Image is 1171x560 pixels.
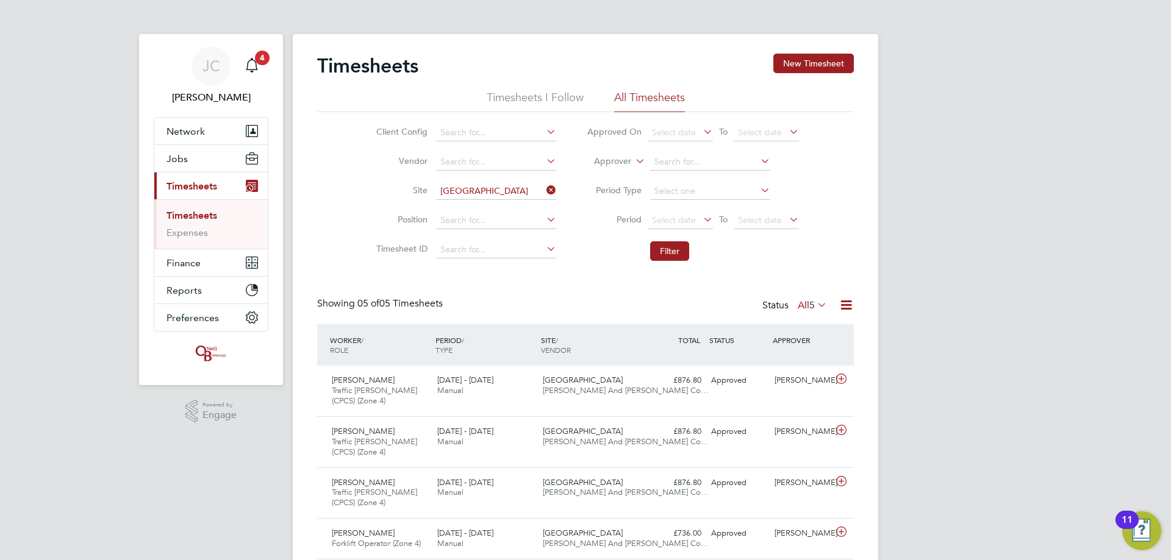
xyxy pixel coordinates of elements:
[330,345,348,355] span: ROLE
[706,329,770,351] div: STATUS
[435,345,453,355] span: TYPE
[556,335,558,345] span: /
[437,436,464,447] span: Manual
[436,241,556,258] input: Search for...
[154,304,268,331] button: Preferences
[437,375,493,385] span: [DATE] - [DATE]
[809,299,815,311] span: 5
[167,210,217,221] a: Timesheets
[541,345,571,355] span: VENDOR
[614,90,685,112] li: All Timesheets
[332,528,395,538] span: [PERSON_NAME]
[185,400,237,423] a: Powered byEngage
[357,297,379,310] span: 05 of
[436,124,556,141] input: Search for...
[332,426,395,436] span: [PERSON_NAME]
[543,477,623,487] span: [GEOGRAPHIC_DATA]
[255,51,270,65] span: 4
[332,487,417,508] span: Traffic [PERSON_NAME] (CPCS) (Zone 4)
[154,90,268,105] span: James Crawley
[715,124,731,140] span: To
[770,473,833,493] div: [PERSON_NAME]
[770,422,833,442] div: [PERSON_NAME]
[770,370,833,391] div: [PERSON_NAME]
[327,329,432,361] div: WORKER
[357,297,443,310] span: 05 Timesheets
[706,473,770,493] div: Approved
[538,329,643,361] div: SITE
[332,538,421,548] span: Forklift Operator (Zone 4)
[643,523,706,544] div: £736.00
[738,214,782,225] span: Select date
[332,385,417,406] span: Traffic [PERSON_NAME] (CPCS) (Zone 4)
[167,153,188,165] span: Jobs
[167,126,205,137] span: Network
[798,299,827,311] label: All
[437,426,493,436] span: [DATE] - [DATE]
[154,172,268,199] button: Timesheets
[240,46,264,85] a: 4
[773,54,854,73] button: New Timesheet
[650,183,770,200] input: Select one
[437,487,464,497] span: Manual
[770,329,833,351] div: APPROVER
[373,126,428,137] label: Client Config
[762,297,829,314] div: Status
[167,285,202,296] span: Reports
[650,154,770,171] input: Search for...
[576,155,631,168] label: Approver
[373,214,428,225] label: Position
[437,385,464,395] span: Manual
[317,297,445,310] div: Showing
[373,243,428,254] label: Timesheet ID
[193,344,229,363] img: oneillandbrennan-logo-retina.png
[652,127,696,138] span: Select date
[167,180,217,192] span: Timesheets
[436,154,556,171] input: Search for...
[373,155,428,166] label: Vendor
[706,370,770,391] div: Approved
[436,183,556,200] input: Search for...
[317,54,418,78] h2: Timesheets
[154,249,268,276] button: Finance
[139,34,283,385] nav: Main navigation
[715,211,731,227] span: To
[437,538,464,548] span: Manual
[678,335,700,345] span: TOTAL
[650,241,689,261] button: Filter
[167,312,219,324] span: Preferences
[643,473,706,493] div: £876.80
[652,214,696,225] span: Select date
[167,257,201,269] span: Finance
[154,145,268,172] button: Jobs
[706,422,770,442] div: Approved
[332,477,395,487] span: [PERSON_NAME]
[487,90,584,112] li: Timesheets I Follow
[587,214,642,225] label: Period
[332,436,417,457] span: Traffic [PERSON_NAME] (CPCS) (Zone 4)
[436,212,556,229] input: Search for...
[154,344,268,363] a: Go to home page
[462,335,464,345] span: /
[167,227,208,238] a: Expenses
[543,436,709,447] span: [PERSON_NAME] And [PERSON_NAME] Co…
[643,370,706,391] div: £876.80
[587,185,642,196] label: Period Type
[332,375,395,385] span: [PERSON_NAME]
[543,538,709,548] span: [PERSON_NAME] And [PERSON_NAME] Co…
[587,126,642,137] label: Approved On
[1122,511,1161,550] button: Open Resource Center, 11 new notifications
[543,375,623,385] span: [GEOGRAPHIC_DATA]
[432,329,538,361] div: PERIOD
[543,528,623,538] span: [GEOGRAPHIC_DATA]
[154,277,268,303] button: Reports
[706,523,770,544] div: Approved
[437,528,493,538] span: [DATE] - [DATE]
[543,487,709,497] span: [PERSON_NAME] And [PERSON_NAME] Co…
[738,127,782,138] span: Select date
[770,523,833,544] div: [PERSON_NAME]
[154,199,268,249] div: Timesheets
[1122,520,1133,536] div: 11
[202,410,237,420] span: Engage
[361,335,363,345] span: /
